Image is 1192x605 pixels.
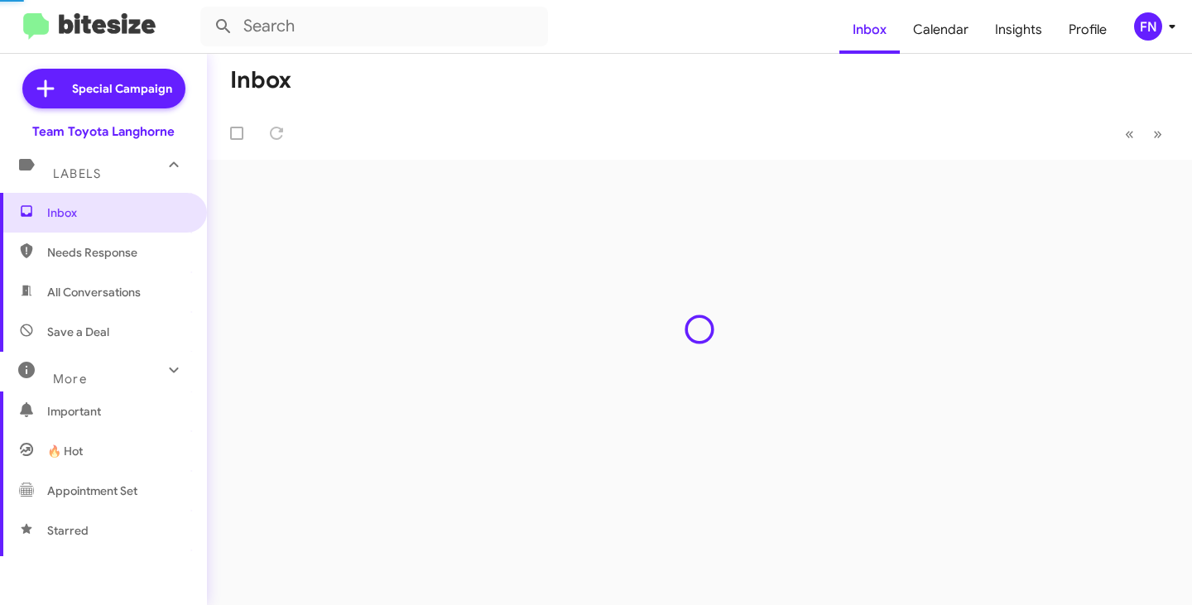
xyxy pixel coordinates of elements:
div: Team Toyota Langhorne [32,123,175,140]
span: Labels [53,166,101,181]
span: Starred [47,522,89,539]
button: FN [1120,12,1174,41]
a: Special Campaign [22,69,185,108]
button: Previous [1115,117,1144,151]
nav: Page navigation example [1116,117,1172,151]
a: Profile [1055,6,1120,54]
span: 🔥 Hot [47,443,83,459]
a: Insights [982,6,1055,54]
span: Needs Response [47,244,188,261]
span: Inbox [47,204,188,221]
a: Calendar [900,6,982,54]
span: Important [47,403,188,420]
div: FN [1134,12,1162,41]
span: Save a Deal [47,324,109,340]
h1: Inbox [230,67,291,94]
span: More [53,372,87,387]
button: Next [1143,117,1172,151]
a: Inbox [839,6,900,54]
span: Special Campaign [72,80,172,97]
span: » [1153,123,1162,144]
span: All Conversations [47,284,141,300]
span: « [1125,123,1134,144]
span: Appointment Set [47,483,137,499]
input: Search [200,7,548,46]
